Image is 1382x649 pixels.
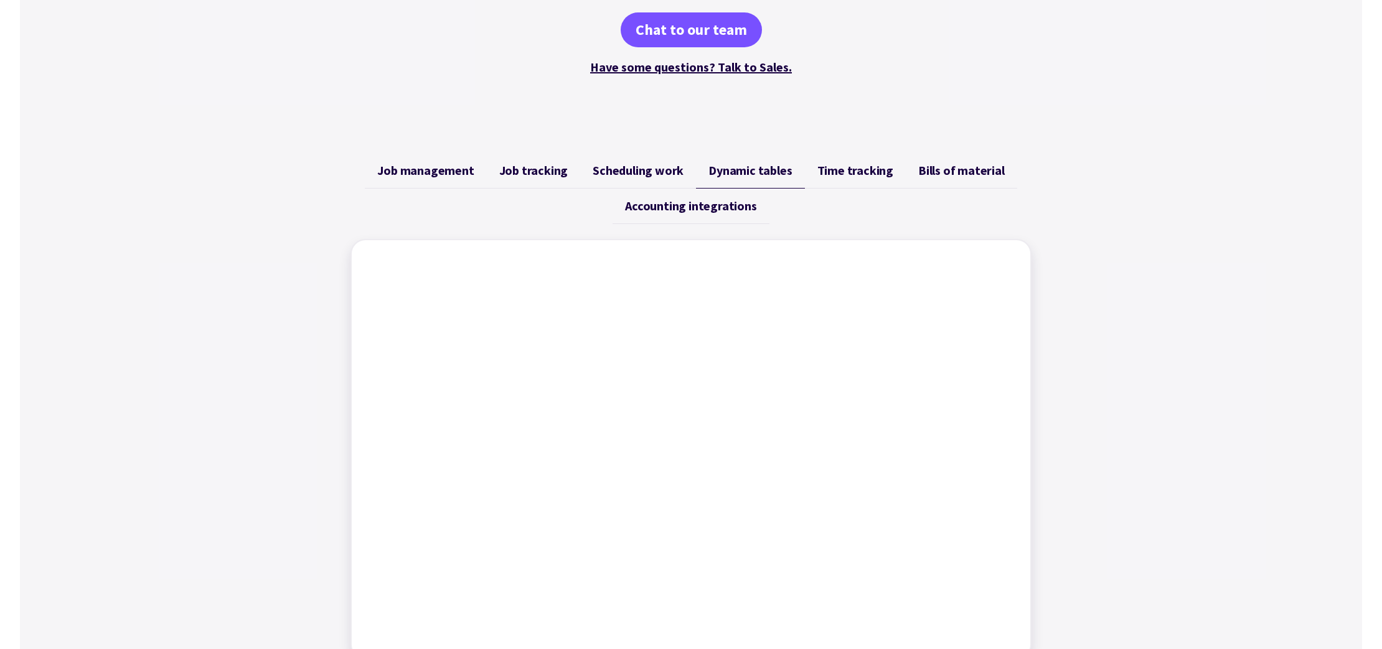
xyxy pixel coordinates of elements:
iframe: Factory - Viewing your jobs using Dynamic Tables [364,253,1018,646]
a: Chat to our team [621,12,762,47]
span: Dynamic tables [708,163,792,178]
span: Time tracking [817,163,893,178]
span: Scheduling work [593,163,684,178]
span: Job management [377,163,474,178]
a: Have some questions? Talk to Sales. [590,59,792,75]
iframe: Chat Widget [1168,515,1382,649]
span: Bills of material [918,163,1005,178]
span: Accounting integrations [625,198,756,213]
span: Job tracking [499,163,568,178]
